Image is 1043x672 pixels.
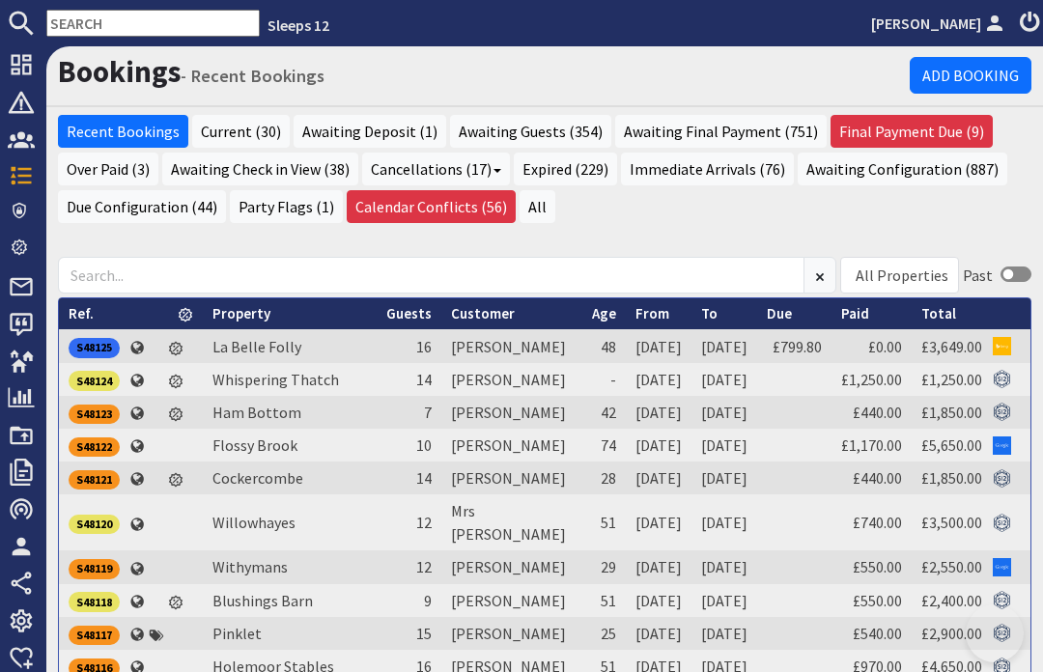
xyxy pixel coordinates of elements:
a: S48125 [69,336,120,355]
a: Withymans [212,557,288,576]
td: 42 [582,396,626,429]
a: Awaiting Deposit (1) [294,115,446,148]
a: Recent Bookings [58,115,188,148]
td: [DATE] [626,329,691,362]
a: £1,250.00 [921,370,982,389]
img: Referer: Google [993,436,1011,455]
td: [PERSON_NAME] [441,429,582,462]
a: Guests [386,304,432,322]
td: [DATE] [626,363,691,396]
span: 12 [416,557,432,576]
a: £550.00 [853,591,902,610]
div: S48125 [69,338,120,357]
span: 10 [416,435,432,455]
img: Referer: Sleeps 12 [993,469,1011,488]
a: Awaiting Configuration (887) [798,153,1007,185]
a: Awaiting Guests (354) [450,115,611,148]
a: £5,650.00 [921,435,982,455]
a: £550.00 [853,557,902,576]
td: [DATE] [626,550,691,583]
td: 51 [582,494,626,550]
a: £2,400.00 [921,591,982,610]
td: [DATE] [626,462,691,494]
a: La Belle Folly [212,337,301,356]
a: Add Booking [910,57,1031,94]
img: Referer: Sleeps 12 [993,370,1011,388]
a: S48124 [69,370,120,389]
a: Ham Bottom [212,403,301,422]
a: Cockercombe [212,468,303,488]
a: Awaiting Check in View (38) [162,153,358,185]
td: [DATE] [691,329,757,362]
img: Referer: Bing [993,337,1011,355]
input: SEARCH [46,10,260,37]
td: [DATE] [626,429,691,462]
a: Flossy Brook [212,435,297,455]
a: Ref. [69,304,94,322]
a: Whispering Thatch [212,370,339,389]
a: Immediate Arrivals (76) [621,153,794,185]
div: All Properties [856,264,948,287]
small: - Recent Bookings [181,65,324,87]
a: Customer [451,304,515,322]
td: [DATE] [691,550,757,583]
a: £1,850.00 [921,468,982,488]
a: S48119 [69,557,120,576]
a: £3,649.00 [921,337,982,356]
td: [PERSON_NAME] [441,584,582,617]
a: Bookings [58,53,181,90]
div: S48119 [69,559,120,578]
a: Awaiting Final Payment (751) [615,115,827,148]
td: [DATE] [691,363,757,396]
td: [DATE] [691,584,757,617]
td: 29 [582,550,626,583]
td: [DATE] [691,429,757,462]
a: S48123 [69,403,120,422]
a: S48117 [69,624,120,643]
span: 9 [424,591,432,610]
td: 48 [582,329,626,362]
td: - [582,363,626,396]
td: [PERSON_NAME] [441,329,582,362]
a: £1,170.00 [841,435,902,455]
td: Mrs [PERSON_NAME] [441,494,582,550]
td: 28 [582,462,626,494]
td: [DATE] [691,396,757,429]
div: S48118 [69,592,120,611]
div: S48123 [69,405,120,424]
span: 15 [416,624,432,643]
a: All [520,190,555,223]
td: [DATE] [691,617,757,650]
a: S48121 [69,468,120,488]
td: [DATE] [626,617,691,650]
a: Final Payment Due (9) [831,115,993,148]
a: Over Paid (3) [58,153,158,185]
img: Referer: Sleeps 12 [993,591,1011,609]
a: S48122 [69,435,120,455]
td: [PERSON_NAME] [441,462,582,494]
span: 16 [416,337,432,356]
a: Cancellations (17) [362,153,510,185]
a: S48120 [69,513,120,532]
a: Willowhayes [212,513,296,532]
div: Combobox [840,257,959,294]
span: 14 [416,370,432,389]
input: Search... [58,257,804,294]
div: S48122 [69,437,120,457]
td: 74 [582,429,626,462]
iframe: Toggle Customer Support [966,604,1024,662]
a: S48118 [69,591,120,610]
a: Age [592,304,616,322]
td: [PERSON_NAME] [441,396,582,429]
a: Expired (229) [514,153,617,185]
td: 51 [582,584,626,617]
td: [DATE] [626,396,691,429]
td: [PERSON_NAME] [441,363,582,396]
td: 25 [582,617,626,650]
div: S48120 [69,515,120,534]
img: Referer: Sleeps 12 [993,403,1011,421]
a: Property [212,304,270,322]
a: Current (30) [192,115,290,148]
a: Sleeps 12 [268,15,329,35]
a: Paid [841,304,869,322]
